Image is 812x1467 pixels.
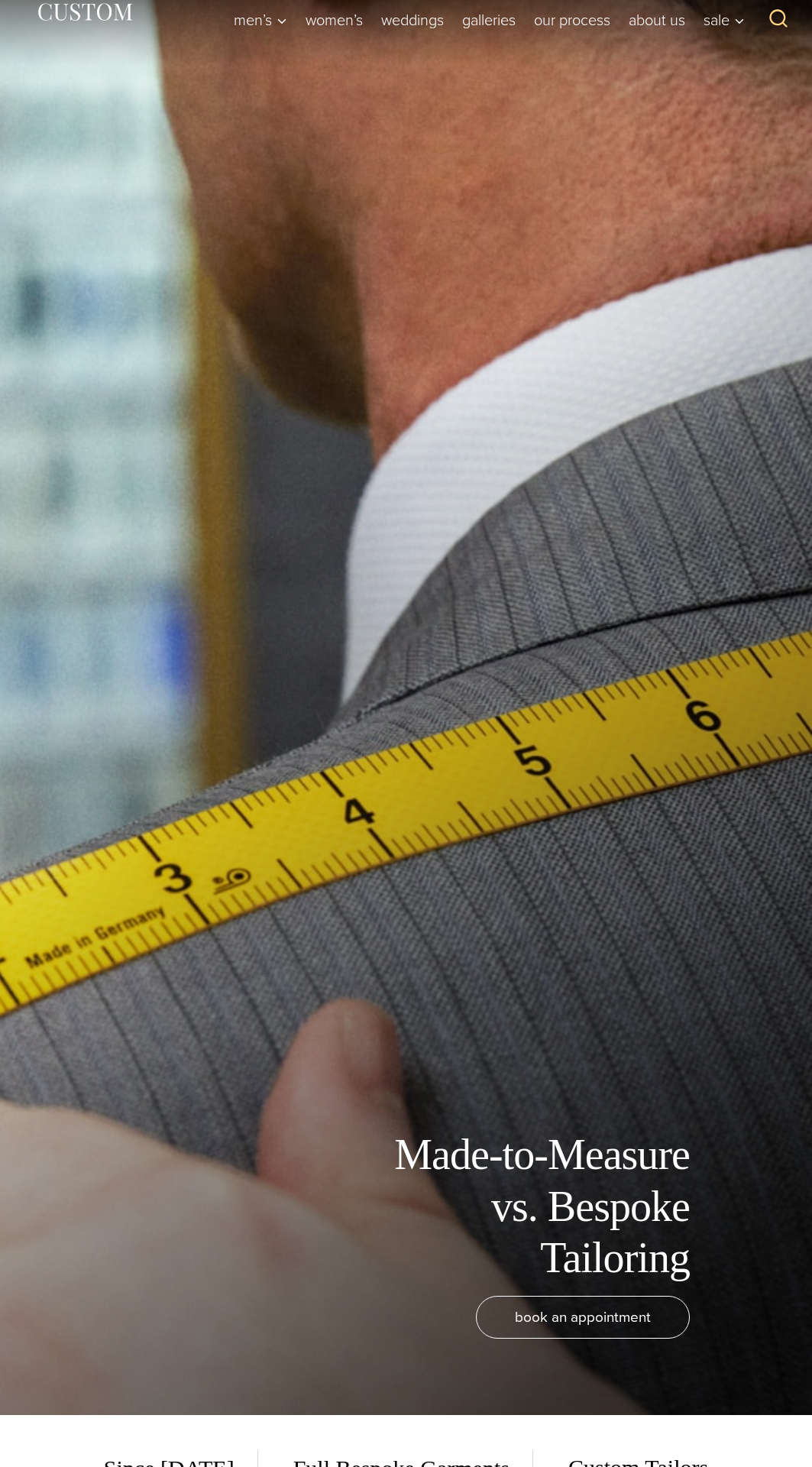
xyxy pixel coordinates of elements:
[296,5,372,35] a: Women’s
[476,1296,690,1339] a: book an appointment
[704,12,745,28] span: Sale
[372,5,453,35] a: weddings
[620,5,694,35] a: About Us
[515,1306,651,1328] span: book an appointment
[760,2,797,38] button: View Search Form
[225,5,752,35] nav: Primary Navigation
[453,5,525,35] a: Galleries
[525,5,620,35] a: Our Process
[234,12,287,28] span: Men’s
[346,1129,690,1284] h1: Made-to-Measure vs. Bespoke Tailoring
